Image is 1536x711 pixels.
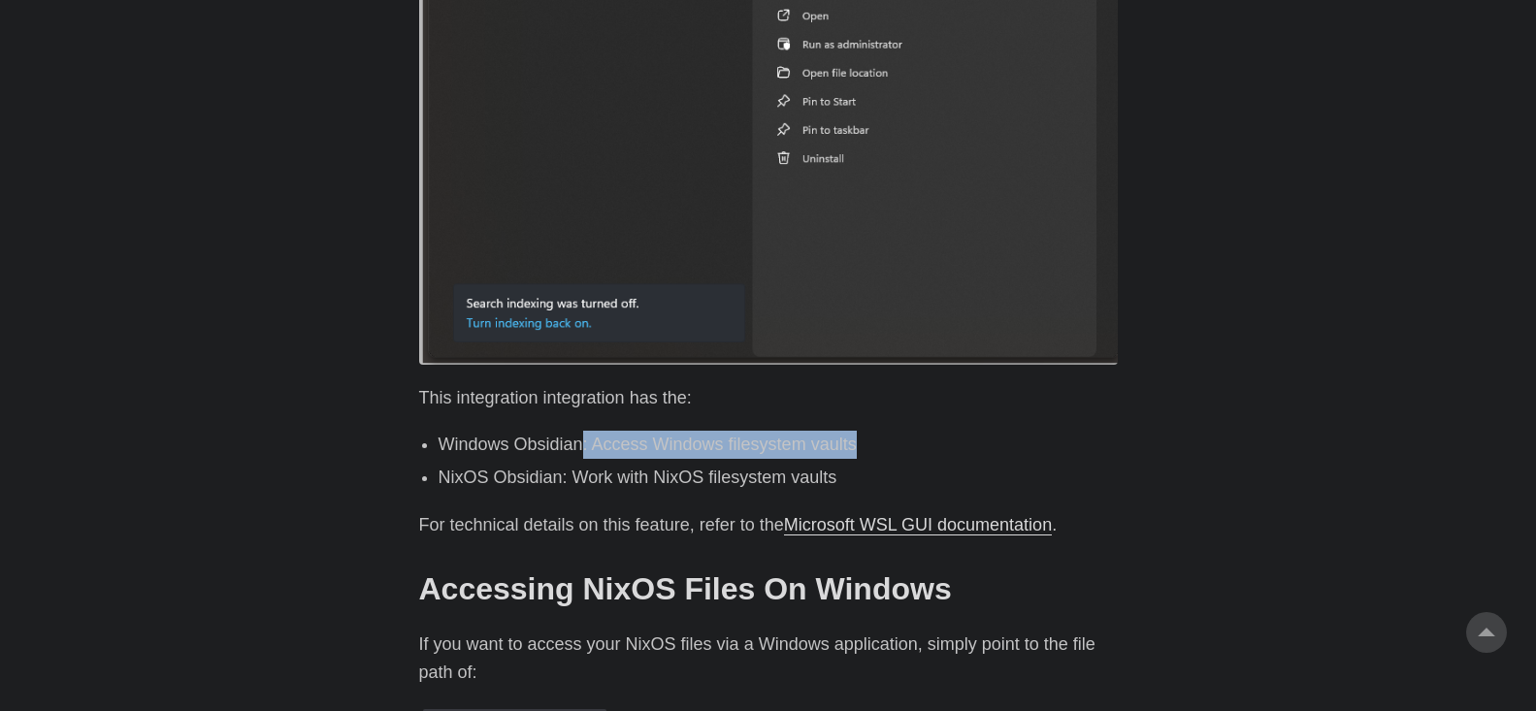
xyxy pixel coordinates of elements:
[419,511,1118,539] p: For technical details on this feature, refer to the .
[419,384,1118,412] p: This integration integration has the:
[419,630,1118,687] p: If you want to access your NixOS files via a Windows application, simply point to the file path of:
[784,515,1052,534] a: Microsoft WSL GUI documentation
[439,464,1118,492] li: NixOS Obsidian: Work with NixOS filesystem vaults
[439,431,1118,459] li: Windows Obsidian: Access Windows filesystem vaults
[1466,612,1507,653] a: go to top
[419,570,1118,607] h2: Accessing NixOS Files On Windows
